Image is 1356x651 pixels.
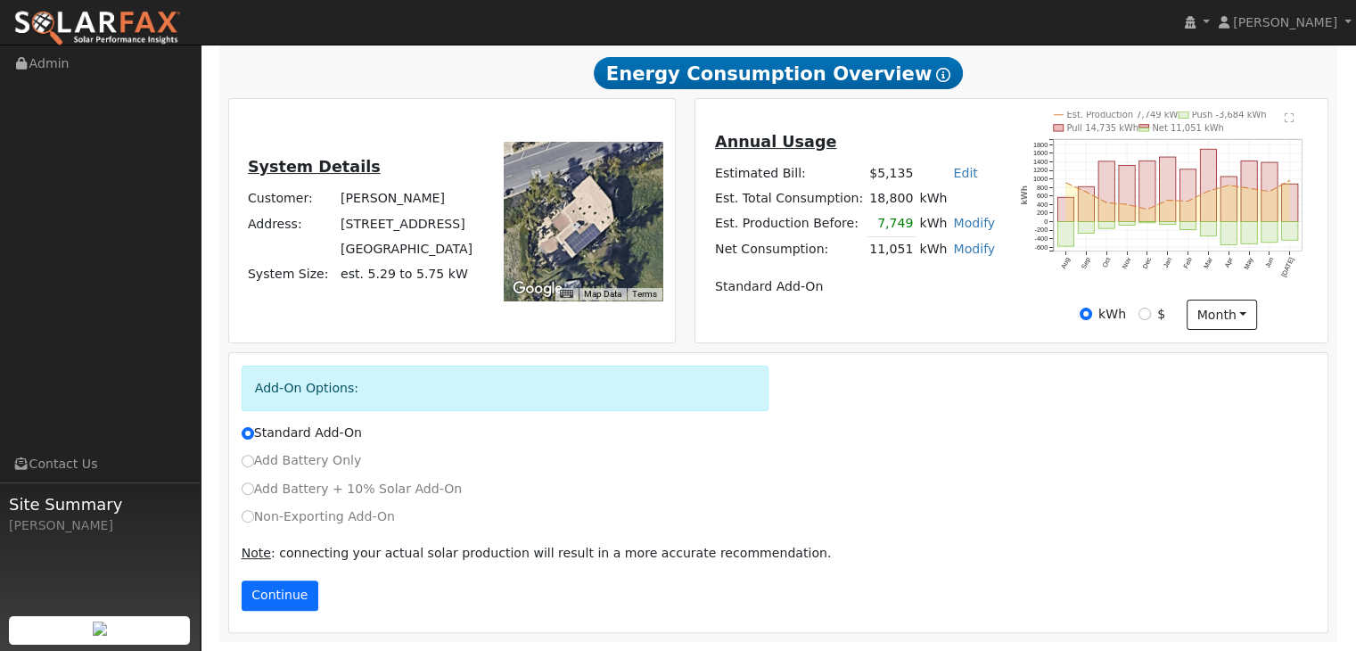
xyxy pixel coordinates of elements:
label: Add Battery + 10% Solar Add-On [242,480,463,499]
text: Jun [1263,257,1275,270]
input: Add Battery + 10% Solar Add-On [242,482,254,495]
div: [PERSON_NAME] [9,516,191,535]
text: Dec [1141,256,1154,270]
span: est. 5.29 to 5.75 kW [341,267,468,281]
img: SolarFax [13,10,181,47]
circle: onclick="" [1248,187,1251,190]
td: 11,051 [867,236,916,262]
button: Keyboard shortcuts [560,288,572,301]
rect: onclick="" [1282,185,1298,222]
u: System Details [248,158,381,176]
label: Standard Add-On [242,424,362,442]
circle: onclick="" [1146,209,1149,211]
td: [STREET_ADDRESS] [337,211,475,236]
i: Show Help [936,68,950,82]
label: Add Battery Only [242,451,362,470]
rect: onclick="" [1057,198,1073,222]
text: Oct [1101,257,1113,269]
text: Pull 14,735 kWh [1067,123,1139,133]
div: Add-On Options: [242,366,769,411]
circle: onclick="" [1228,185,1230,187]
td: kWh [916,211,950,237]
rect: onclick="" [1282,222,1298,241]
rect: onclick="" [1180,222,1196,230]
td: Address: [244,211,337,236]
circle: onclick="" [1187,201,1189,203]
rect: onclick="" [1078,222,1094,234]
label: kWh [1098,305,1126,324]
text: Est. Production 7,749 kWh [1067,111,1184,120]
rect: onclick="" [1261,222,1278,243]
circle: onclick="" [1085,191,1088,194]
td: System Size: [244,261,337,286]
img: retrieve [93,622,107,636]
text: Mar [1202,256,1214,270]
a: Edit [953,166,977,180]
text: Feb [1182,257,1194,270]
u: Note [242,546,271,560]
rect: onclick="" [1200,222,1216,236]
text:  [1285,112,1294,123]
td: Est. Total Consumption: [711,185,866,210]
text: May [1243,256,1255,271]
a: Modify [953,216,995,230]
text: 1400 [1033,158,1048,166]
span: [PERSON_NAME] [1233,15,1337,29]
rect: onclick="" [1241,222,1257,244]
button: Continue [242,581,318,611]
text: 1800 [1033,141,1048,149]
td: kWh [916,236,950,262]
td: 18,800 [867,185,916,210]
text: Push -3,684 kWh [1192,111,1267,120]
text: 1600 [1033,150,1048,158]
rect: onclick="" [1098,161,1114,222]
circle: onclick="" [1105,202,1108,204]
a: Modify [953,242,995,256]
td: [PERSON_NAME] [337,186,475,211]
rect: onclick="" [1160,222,1176,225]
input: $ [1138,308,1151,320]
rect: onclick="" [1119,222,1135,226]
rect: onclick="" [1220,177,1237,222]
rect: onclick="" [1261,162,1278,221]
text: 1200 [1033,167,1048,175]
text: Nov [1121,256,1133,270]
rect: onclick="" [1098,222,1114,229]
text: Jan [1162,257,1173,270]
rect: onclick="" [1119,166,1135,222]
rect: onclick="" [1057,222,1073,247]
td: kWh [916,185,999,210]
button: Map Data [584,288,621,301]
circle: onclick="" [1207,190,1210,193]
input: Standard Add-On [242,427,254,440]
text: -600 [1035,243,1048,251]
text: 600 [1037,193,1048,201]
rect: onclick="" [1139,222,1155,223]
td: Net Consumption: [711,236,866,262]
rect: onclick="" [1200,150,1216,222]
u: Annual Usage [715,133,836,151]
rect: onclick="" [1078,187,1094,222]
circle: onclick="" [1064,182,1067,185]
circle: onclick="" [1166,199,1169,202]
rect: onclick="" [1180,169,1196,222]
text: 400 [1037,201,1048,209]
text: [DATE] [1279,257,1295,279]
label: $ [1157,305,1165,324]
td: Customer: [244,186,337,211]
text: 0 [1044,218,1048,226]
a: Terms [632,289,657,299]
a: Open this area in Google Maps (opens a new window) [508,277,567,301]
text: 200 [1037,210,1048,218]
td: Estimated Bill: [711,161,866,185]
td: System Size [337,261,475,286]
text: Apr [1223,256,1235,269]
td: Standard Add-On [711,275,998,300]
label: Non-Exporting Add-On [242,507,395,526]
text: kWh [1021,185,1030,205]
td: 7,749 [867,211,916,237]
button: month [1187,300,1257,330]
td: Est. Production Before: [711,211,866,237]
circle: onclick="" [1288,179,1291,182]
text: -400 [1035,235,1048,243]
